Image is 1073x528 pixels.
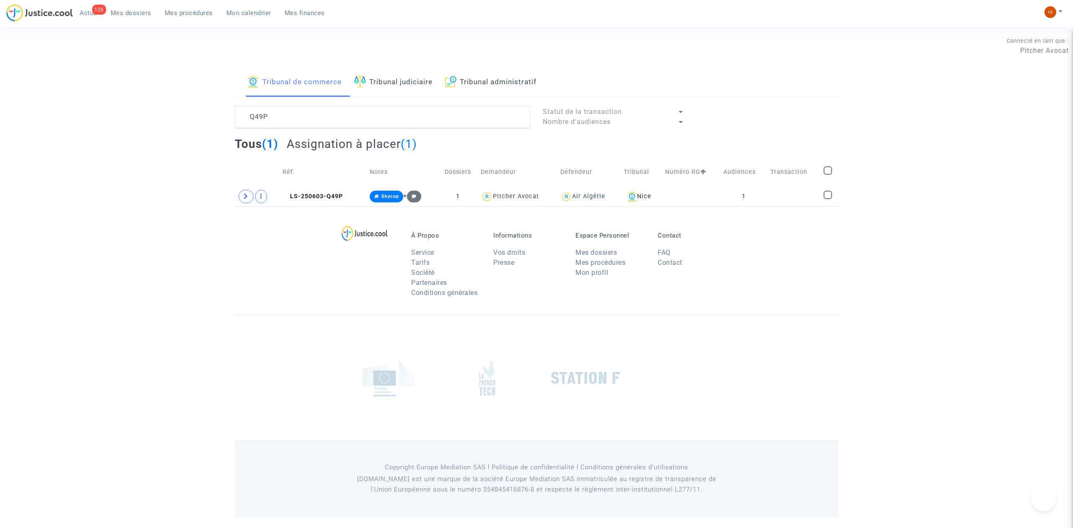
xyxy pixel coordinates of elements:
p: Contact [658,232,727,239]
img: icon-user.svg [481,191,493,203]
span: + [403,192,421,199]
td: Défendeur [557,157,621,187]
td: Tribunal [621,157,662,187]
span: (1) [262,137,278,151]
img: icon-banque.svg [247,76,259,88]
a: Mes procédures [575,259,625,267]
img: icon-faciliter-sm.svg [354,76,366,88]
span: (1) [401,137,417,151]
td: Demandeur [478,157,557,187]
p: Copyright Europe Mediation SAS l Politique de confidentialité l Conditions générales d’utilisa... [346,462,728,473]
a: Mes procédures [158,7,220,19]
td: Réf. [280,157,367,187]
a: Mes dossiers [104,7,158,19]
img: logo-lg.svg [342,226,388,241]
span: Mes finances [285,9,325,17]
img: french_tech.png [479,360,495,396]
td: 1 [438,187,478,206]
a: Conditions générales [411,289,477,297]
a: Vos droits [493,248,525,256]
h2: Assignation à placer [287,137,417,151]
p: [DOMAIN_NAME] est une marque de la société Europe Mediation SAS immatriculée au registre de tr... [346,474,728,495]
img: stationf.png [551,372,620,384]
div: Nice [624,192,659,202]
p: Informations [493,232,563,239]
div: 126 [92,5,106,15]
a: Contact [658,259,682,267]
a: Mes dossiers [575,248,617,256]
a: Tarifs [411,259,430,267]
a: Service [411,248,434,256]
img: icon-archive.svg [445,76,456,88]
span: Connecté en tant que : [1007,38,1069,44]
td: Transaction [767,157,820,187]
p: À Propos [411,232,481,239]
div: Pitcher Avocat [493,193,539,200]
span: LS-250603-Q49P [283,193,343,200]
img: jc-logo.svg [6,4,73,21]
a: Presse [493,259,514,267]
img: europe_commision.png [363,360,415,396]
a: Mon calendrier [220,7,278,19]
img: icon-banque.svg [627,192,637,202]
h2: Tous [235,137,278,151]
a: Partenaires [411,279,447,287]
span: Mes dossiers [111,9,151,17]
span: Nombre d'audiences [543,118,611,126]
td: Numéro RG [662,157,721,187]
a: Mes finances [278,7,332,19]
td: Audiences [721,157,768,187]
td: Dossiers [438,157,478,187]
div: Air Algérie [572,193,605,200]
span: Actus [80,9,97,17]
span: Mes procédures [165,9,213,17]
a: 126Actus [73,7,104,19]
td: 1 [721,187,768,206]
span: Mon calendrier [226,9,271,17]
a: FAQ [658,248,671,256]
a: Tribunal judiciaire [354,68,433,97]
p: Espace Personnel [575,232,645,239]
a: Tribunal administratif [445,68,536,97]
span: Skycop [381,194,399,199]
img: fc99b196863ffcca57bb8fe2645aafd9 [1044,6,1056,18]
span: Statut de la transaction [543,108,622,116]
a: Tribunal de commerce [247,68,342,97]
a: Mon profil [575,269,608,277]
img: icon-user.svg [560,191,573,203]
iframe: Help Scout Beacon - Open [1031,486,1056,511]
a: Société [411,269,435,277]
td: Notes [367,157,438,187]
